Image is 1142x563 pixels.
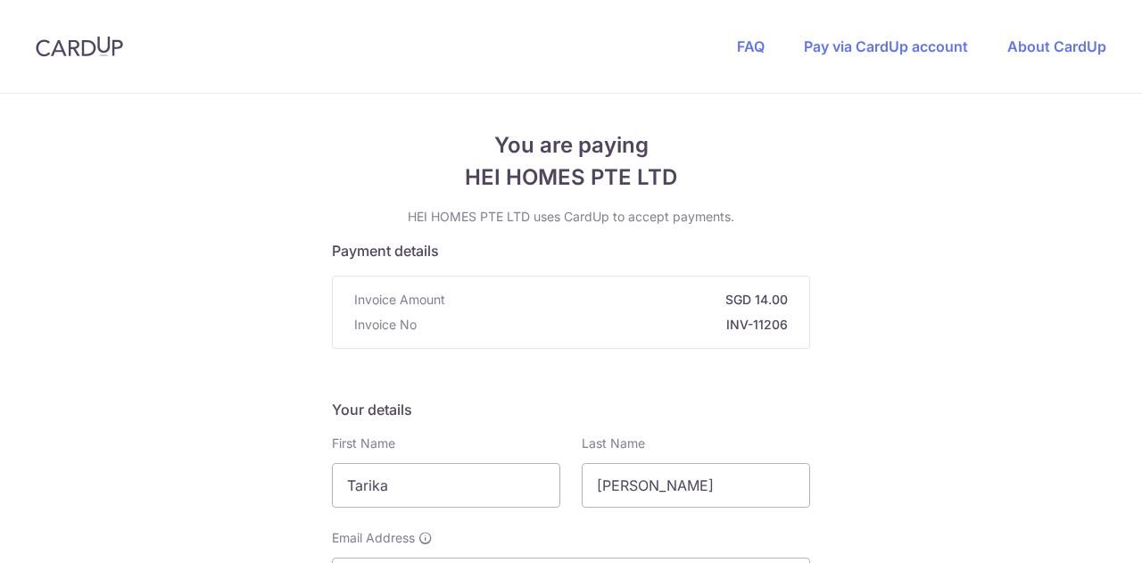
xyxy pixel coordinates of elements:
[332,161,810,194] span: HEI HOMES PTE LTD
[354,316,417,334] span: Invoice No
[332,240,810,261] h5: Payment details
[332,208,810,226] p: HEI HOMES PTE LTD uses CardUp to accept payments.
[354,291,445,309] span: Invoice Amount
[582,463,810,508] input: Last name
[737,37,765,55] a: FAQ
[332,529,415,547] span: Email Address
[424,316,788,334] strong: INV-11206
[36,36,123,57] img: CardUp
[1007,37,1106,55] a: About CardUp
[582,435,645,452] label: Last Name
[332,435,395,452] label: First Name
[452,291,788,309] strong: SGD 14.00
[332,129,810,161] span: You are paying
[804,37,968,55] a: Pay via CardUp account
[332,399,810,420] h5: Your details
[332,463,560,508] input: First name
